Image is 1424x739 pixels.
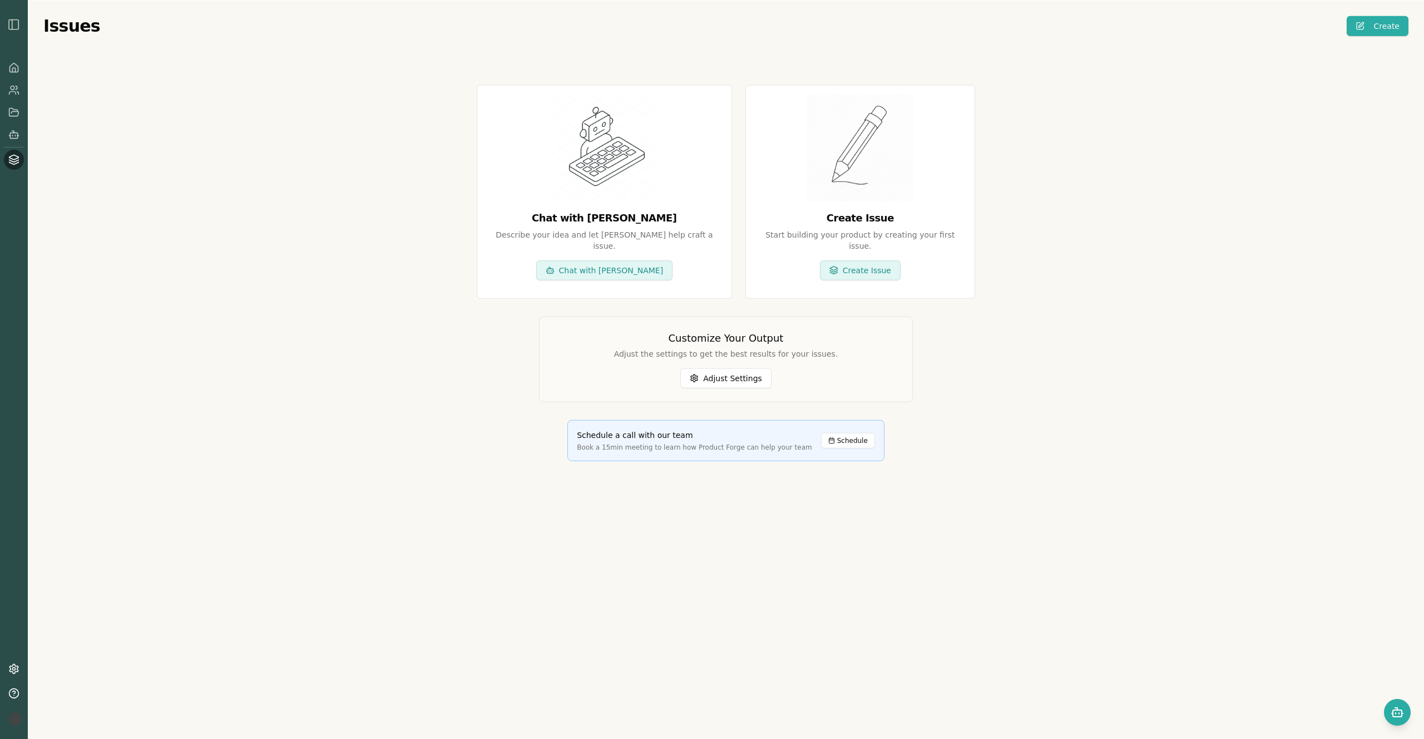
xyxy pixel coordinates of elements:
div: Chat with [PERSON_NAME] [532,210,677,226]
button: Create [1347,16,1408,36]
a: Adjust Settings [680,375,772,385]
div: Create Issue [764,210,957,226]
button: Adjust Settings [680,368,772,388]
p: Book a 15min meeting to learn how Product Forge can help your team [577,443,812,452]
img: Create Issue [807,95,913,201]
img: Chat with Smith [551,95,657,201]
button: Schedule [821,433,875,449]
div: Describe your idea and let [PERSON_NAME] help craft a issue . [495,229,714,252]
button: Create Issue [820,260,901,280]
h2: Schedule a call with our team [577,430,812,441]
h1: Issues [43,16,100,36]
p: Adjust the settings to get the best results for your issues. [553,348,899,359]
h3: Customize Your Output [553,331,899,346]
button: Open chat [1384,699,1411,726]
div: Start building your product by creating your first issue. [764,229,957,252]
button: Chat with [PERSON_NAME] [536,260,673,280]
